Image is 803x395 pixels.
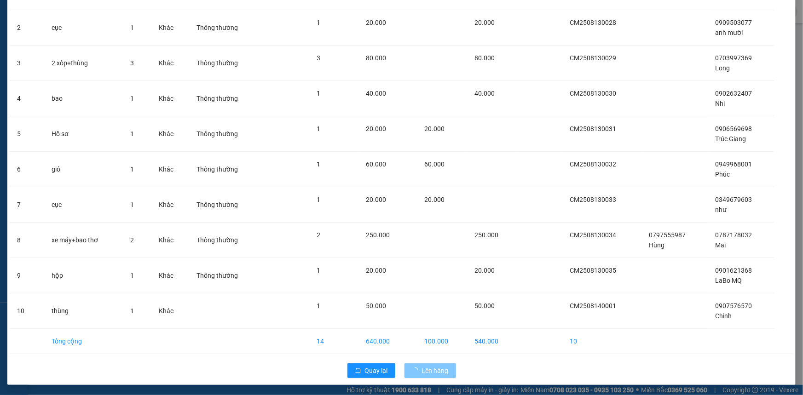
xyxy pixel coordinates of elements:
[358,329,417,354] td: 640.000
[715,206,727,213] span: như
[474,302,495,309] span: 50.000
[190,223,262,258] td: Thông thường
[570,90,616,97] span: CM2508130030
[317,90,320,97] span: 1
[715,135,746,143] span: Trúc Giang
[474,90,495,97] span: 40.000
[570,302,616,309] span: CM2508140001
[417,329,467,354] td: 100.000
[317,302,320,309] span: 1
[317,267,320,274] span: 1
[130,24,134,31] span: 1
[130,130,134,137] span: 1
[151,10,190,46] td: Khác
[366,302,386,309] span: 50.000
[190,187,262,223] td: Thông thường
[467,329,517,354] td: 540.000
[412,367,422,374] span: loading
[366,160,386,168] span: 60.000
[474,267,495,274] span: 20.000
[317,19,320,26] span: 1
[715,267,752,274] span: 0901621368
[347,363,395,378] button: rollbackQuay lại
[10,152,44,187] td: 6
[715,64,730,72] span: Long
[365,366,388,376] span: Quay lại
[130,59,134,67] span: 3
[715,171,730,178] span: Phúc
[474,231,498,239] span: 250.000
[10,10,44,46] td: 2
[190,10,262,46] td: Thông thường
[366,19,386,26] span: 20.000
[151,152,190,187] td: Khác
[130,272,134,279] span: 1
[44,187,123,223] td: cục
[570,54,616,62] span: CM2508130029
[10,293,44,329] td: 10
[190,258,262,293] td: Thông thường
[715,100,725,107] span: Nhi
[715,29,743,36] span: anh mười
[44,258,123,293] td: hộp
[366,125,386,132] span: 20.000
[425,160,445,168] span: 60.000
[366,196,386,203] span: 20.000
[366,267,386,274] span: 20.000
[151,293,190,329] td: Khác
[190,81,262,116] td: Thông thường
[130,166,134,173] span: 1
[570,267,616,274] span: CM2508130035
[715,19,752,26] span: 0909503077
[309,329,358,354] td: 14
[425,125,445,132] span: 20.000
[317,196,320,203] span: 1
[422,366,449,376] span: Lên hàng
[151,223,190,258] td: Khác
[44,81,123,116] td: bao
[715,312,732,320] span: Chinh
[10,81,44,116] td: 4
[355,367,361,375] span: rollback
[715,125,752,132] span: 0906569698
[366,90,386,97] span: 40.000
[44,116,123,152] td: Hồ sơ
[151,46,190,81] td: Khác
[44,46,123,81] td: 2 xốp+thùng
[130,201,134,208] span: 1
[130,307,134,315] span: 1
[44,293,123,329] td: thùng
[715,196,752,203] span: 0349679603
[404,363,456,378] button: Lên hàng
[570,19,616,26] span: CM2508130028
[190,152,262,187] td: Thông thường
[474,19,495,26] span: 20.000
[715,302,752,309] span: 0907576570
[366,231,390,239] span: 250.000
[130,236,134,244] span: 2
[570,196,616,203] span: CM2508130033
[715,277,742,284] span: LaBo MQ
[151,187,190,223] td: Khác
[317,54,320,62] span: 3
[10,258,44,293] td: 9
[10,187,44,223] td: 7
[10,116,44,152] td: 5
[425,196,445,203] span: 20.000
[570,231,616,239] span: CM2508130034
[10,223,44,258] td: 8
[570,125,616,132] span: CM2508130031
[649,231,686,239] span: 0797555987
[190,116,262,152] td: Thông thường
[130,95,134,102] span: 1
[151,81,190,116] td: Khác
[44,152,123,187] td: giỏ
[317,231,320,239] span: 2
[562,329,641,354] td: 10
[715,90,752,97] span: 0902632407
[715,231,752,239] span: 0787178032
[715,160,752,168] span: 0949968001
[10,46,44,81] td: 3
[317,160,320,168] span: 1
[649,241,664,249] span: Hùng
